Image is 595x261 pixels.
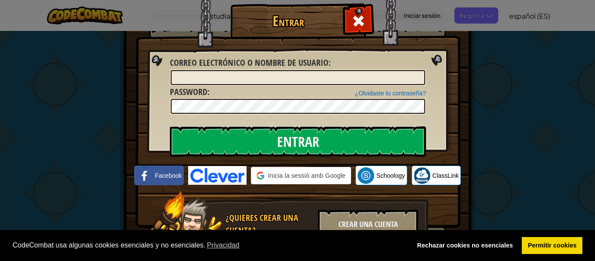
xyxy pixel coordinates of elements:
[411,237,519,254] a: deny cookies
[251,167,351,184] div: Inicia la sessió amb Google
[268,171,345,180] span: Inicia la sessió amb Google
[170,86,207,98] span: Password
[355,90,426,97] a: ¿Olvidaste tu contraseña?
[170,86,210,98] label: :
[233,14,344,29] h1: Entrar
[155,171,182,180] span: Facebook
[170,126,426,157] input: Entrar
[376,171,405,180] span: Schoology
[226,212,313,237] div: ¿Quieres crear una cuenta?
[136,167,153,184] img: facebook_small.png
[318,210,418,240] div: Crear una cuenta
[414,167,430,184] img: classlink-logo-small.png
[206,239,241,252] a: learn more about cookies
[170,57,328,68] span: Correo electrónico o nombre de usuario
[522,237,582,254] a: allow cookies
[13,239,404,252] span: CodeCombat usa algunas cookies esenciales y no esenciales.
[188,166,247,185] img: clever-logo-blue.png
[170,57,331,69] label: :
[433,171,459,180] span: ClassLink
[358,167,374,184] img: schoology.png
